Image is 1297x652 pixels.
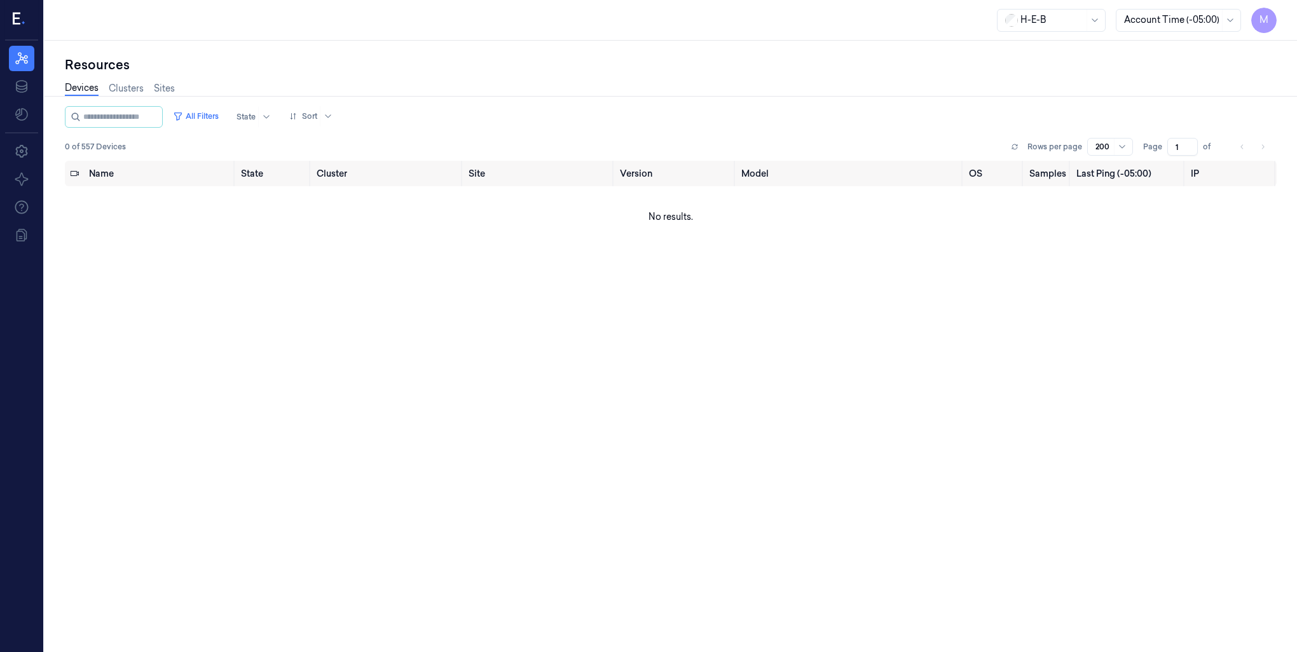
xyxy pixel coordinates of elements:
span: of [1203,141,1223,153]
a: Clusters [109,82,144,95]
td: No results. [65,186,1277,247]
span: Page [1143,141,1162,153]
span: 0 of 557 Devices [65,141,126,153]
div: Resources [65,56,1277,74]
th: Name [84,161,236,186]
th: State [236,161,312,186]
th: OS [964,161,1025,186]
a: Devices [65,81,99,96]
th: Cluster [312,161,463,186]
th: Last Ping (-05:00) [1071,161,1186,186]
a: Sites [154,82,175,95]
th: Model [736,161,963,186]
th: Site [463,161,615,186]
p: Rows per page [1027,141,1082,153]
th: Samples [1024,161,1071,186]
th: Version [615,161,736,186]
button: M [1251,8,1277,33]
nav: pagination [1233,138,1272,156]
th: IP [1186,161,1277,186]
button: All Filters [168,106,224,126]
